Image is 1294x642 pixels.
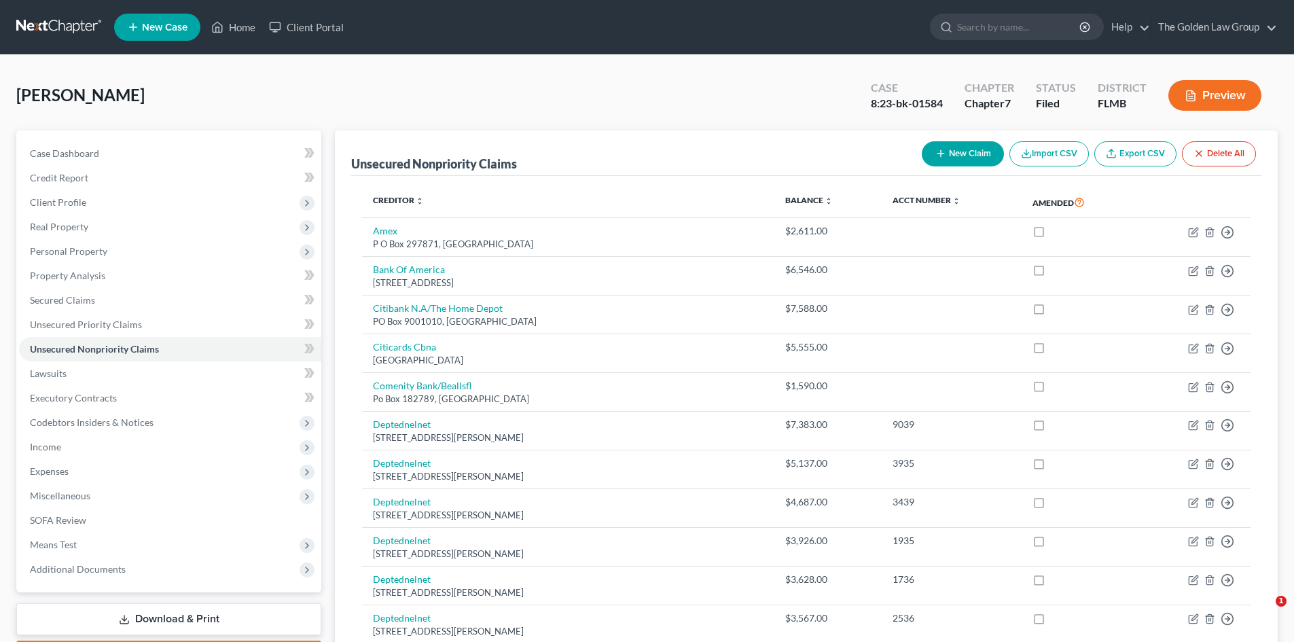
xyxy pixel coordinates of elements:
[1098,96,1147,111] div: FLMB
[1182,141,1256,166] button: Delete All
[30,465,69,477] span: Expenses
[1005,96,1011,109] span: 7
[785,611,871,625] div: $3,567.00
[30,221,88,232] span: Real Property
[30,245,107,257] span: Personal Property
[373,393,763,406] div: Po Box 182789, [GEOGRAPHIC_DATA]
[373,573,431,585] a: Deptednelnet
[785,573,871,586] div: $3,628.00
[30,196,86,208] span: Client Profile
[373,380,471,391] a: Comenity Bank/Beallsfl
[373,354,763,367] div: [GEOGRAPHIC_DATA]
[1022,187,1136,218] th: Amended
[373,548,763,560] div: [STREET_ADDRESS][PERSON_NAME]
[785,457,871,470] div: $5,137.00
[373,238,763,251] div: P O Box 297871, [GEOGRAPHIC_DATA]
[871,80,943,96] div: Case
[922,141,1004,166] button: New Claim
[30,441,61,452] span: Income
[1036,96,1076,111] div: Filed
[965,80,1014,96] div: Chapter
[785,495,871,509] div: $4,687.00
[1098,80,1147,96] div: District
[871,96,943,111] div: 8:23-bk-01584
[785,379,871,393] div: $1,590.00
[30,416,154,428] span: Codebtors Insiders & Notices
[30,147,99,159] span: Case Dashboard
[416,197,424,205] i: unfold_more
[373,277,763,289] div: [STREET_ADDRESS]
[785,534,871,548] div: $3,926.00
[30,563,126,575] span: Additional Documents
[785,195,833,205] a: Balance unfold_more
[373,535,431,546] a: Deptednelnet
[893,457,1010,470] div: 3935
[373,470,763,483] div: [STREET_ADDRESS][PERSON_NAME]
[1094,141,1176,166] a: Export CSV
[204,15,262,39] a: Home
[785,263,871,277] div: $6,546.00
[373,418,431,430] a: Deptednelnet
[19,337,321,361] a: Unsecured Nonpriority Claims
[16,603,321,635] a: Download & Print
[19,141,321,166] a: Case Dashboard
[893,573,1010,586] div: 1736
[30,368,67,379] span: Lawsuits
[785,302,871,315] div: $7,588.00
[30,294,95,306] span: Secured Claims
[373,341,436,353] a: Citicards Cbna
[262,15,351,39] a: Client Portal
[373,457,431,469] a: Deptednelnet
[893,495,1010,509] div: 3439
[893,534,1010,548] div: 1935
[373,302,503,314] a: Citibank N.A/The Home Depot
[30,172,88,183] span: Credit Report
[952,197,960,205] i: unfold_more
[1009,141,1089,166] button: Import CSV
[142,22,187,33] span: New Case
[785,340,871,354] div: $5,555.00
[30,343,159,355] span: Unsecured Nonpriority Claims
[893,418,1010,431] div: 9039
[373,496,431,507] a: Deptednelnet
[1248,596,1280,628] iframe: Intercom live chat
[16,85,145,105] span: [PERSON_NAME]
[373,264,445,275] a: Bank Of America
[893,195,960,205] a: Acct Number unfold_more
[785,418,871,431] div: $7,383.00
[373,225,397,236] a: Amex
[1151,15,1277,39] a: The Golden Law Group
[373,509,763,522] div: [STREET_ADDRESS][PERSON_NAME]
[373,586,763,599] div: [STREET_ADDRESS][PERSON_NAME]
[1036,80,1076,96] div: Status
[373,625,763,638] div: [STREET_ADDRESS][PERSON_NAME]
[19,288,321,313] a: Secured Claims
[30,539,77,550] span: Means Test
[965,96,1014,111] div: Chapter
[30,270,105,281] span: Property Analysis
[30,514,86,526] span: SOFA Review
[30,490,90,501] span: Miscellaneous
[893,611,1010,625] div: 2536
[19,166,321,190] a: Credit Report
[373,195,424,205] a: Creditor unfold_more
[19,386,321,410] a: Executory Contracts
[19,313,321,337] a: Unsecured Priority Claims
[373,612,431,624] a: Deptednelnet
[1276,596,1287,607] span: 1
[351,156,517,172] div: Unsecured Nonpriority Claims
[1104,15,1150,39] a: Help
[957,14,1081,39] input: Search by name...
[30,319,142,330] span: Unsecured Priority Claims
[30,392,117,404] span: Executory Contracts
[373,431,763,444] div: [STREET_ADDRESS][PERSON_NAME]
[19,508,321,533] a: SOFA Review
[785,224,871,238] div: $2,611.00
[825,197,833,205] i: unfold_more
[19,361,321,386] a: Lawsuits
[1168,80,1261,111] button: Preview
[373,315,763,328] div: PO Box 9001010, [GEOGRAPHIC_DATA]
[19,264,321,288] a: Property Analysis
